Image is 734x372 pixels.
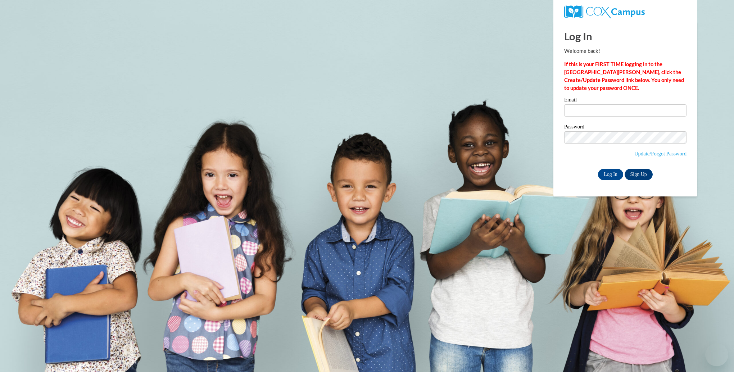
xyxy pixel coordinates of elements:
[564,5,645,18] img: COX Campus
[625,169,653,180] a: Sign Up
[564,124,687,131] label: Password
[705,343,728,366] iframe: Button to launch messaging window
[564,97,687,104] label: Email
[564,29,687,44] h1: Log In
[564,5,687,18] a: COX Campus
[564,61,684,91] strong: If this is your FIRST TIME logging in to the [GEOGRAPHIC_DATA][PERSON_NAME], click the Create/Upd...
[634,151,687,156] a: Update/Forgot Password
[564,47,687,55] p: Welcome back!
[598,169,623,180] input: Log In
